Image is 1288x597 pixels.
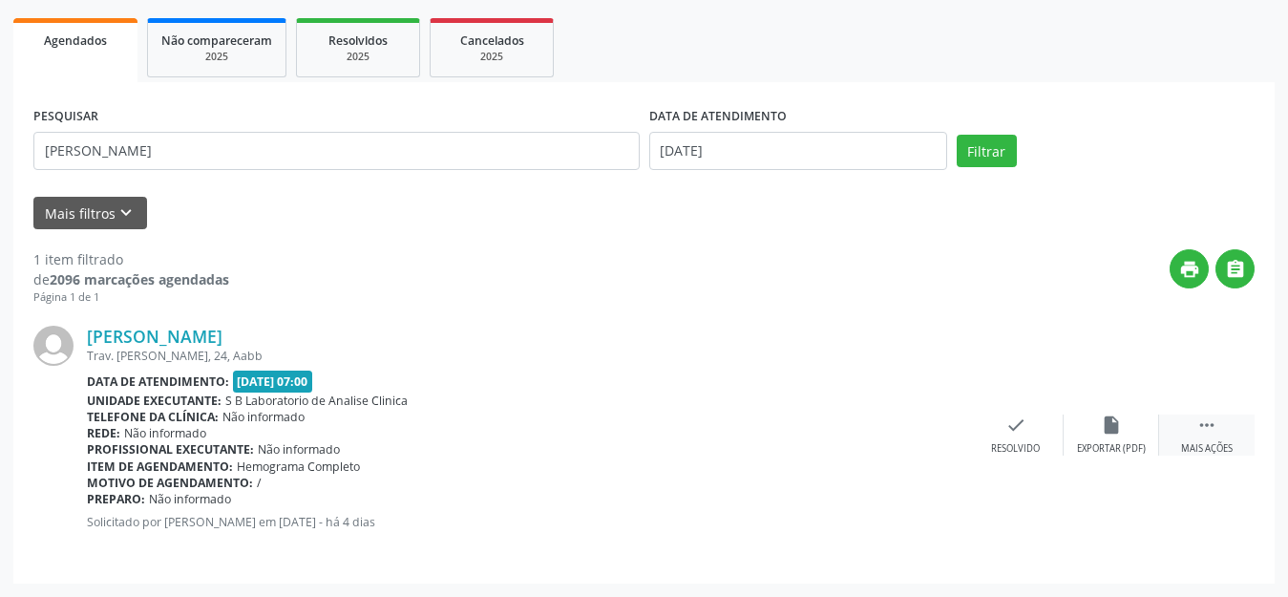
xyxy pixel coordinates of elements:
[33,249,229,269] div: 1 item filtrado
[33,102,98,132] label: PESQUISAR
[460,32,524,49] span: Cancelados
[233,371,313,393] span: [DATE] 07:00
[649,102,787,132] label: DATA DE ATENDIMENTO
[87,491,145,507] b: Preparo:
[1179,259,1200,280] i: print
[87,393,222,409] b: Unidade executante:
[87,475,253,491] b: Motivo de agendamento:
[33,289,229,306] div: Página 1 de 1
[87,409,219,425] b: Telefone da clínica:
[310,50,406,64] div: 2025
[87,425,120,441] b: Rede:
[44,32,107,49] span: Agendados
[87,458,233,475] b: Item de agendamento:
[87,514,968,530] p: Solicitado por [PERSON_NAME] em [DATE] - há 4 dias
[1170,249,1209,288] button: print
[161,50,272,64] div: 2025
[991,442,1040,456] div: Resolvido
[957,135,1017,167] button: Filtrar
[33,197,147,230] button: Mais filtroskeyboard_arrow_down
[257,475,262,491] span: /
[1215,249,1255,288] button: 
[33,269,229,289] div: de
[149,491,231,507] span: Não informado
[444,50,539,64] div: 2025
[1181,442,1233,456] div: Mais ações
[1005,415,1026,436] i: check
[258,441,340,458] span: Não informado
[1077,442,1146,456] div: Exportar (PDF)
[87,373,229,390] b: Data de atendimento:
[649,132,947,170] input: Selecione um intervalo
[124,425,206,441] span: Não informado
[33,132,640,170] input: Nome, CNS
[161,32,272,49] span: Não compareceram
[222,409,305,425] span: Não informado
[116,203,137,224] i: keyboard_arrow_down
[87,348,968,364] div: Trav. [PERSON_NAME], 24, Aabb
[237,458,360,475] span: Hemograma Completo
[328,32,388,49] span: Resolvidos
[33,326,74,366] img: img
[50,270,229,288] strong: 2096 marcações agendadas
[1196,415,1217,436] i: 
[225,393,408,409] span: S B Laboratorio de Analise Clinica
[1225,259,1246,280] i: 
[87,326,222,347] a: [PERSON_NAME]
[87,441,254,458] b: Profissional executante:
[1101,415,1122,436] i: insert_drive_file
